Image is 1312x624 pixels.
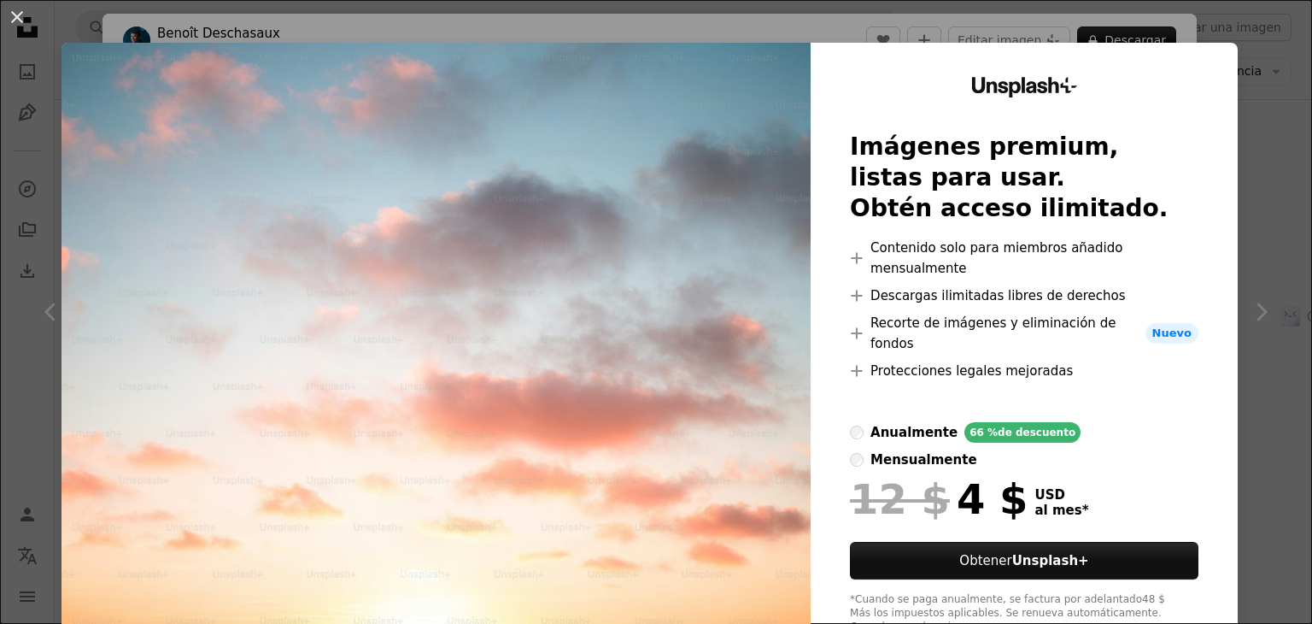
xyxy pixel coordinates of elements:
[850,313,1198,354] li: Recorte de imágenes y eliminación de fondos
[850,477,950,521] span: 12 $
[850,238,1198,279] li: Contenido solo para miembros añadido mensualmente
[1145,323,1198,344] span: Nuevo
[850,132,1198,224] h2: Imágenes premium, listas para usar. Obtén acceso ilimitado.
[964,422,1081,443] div: 66 % de descuento
[850,477,1028,521] div: 4 $
[850,426,864,439] input: anualmente66 %de descuento
[850,286,1198,306] li: Descargas ilimitadas libres de derechos
[1012,553,1089,568] strong: Unsplash+
[870,422,958,443] div: anualmente
[870,450,976,470] div: mensualmente
[850,542,1198,580] button: ObtenerUnsplash+
[1035,503,1089,518] span: al mes *
[850,453,864,467] input: mensualmente
[850,361,1198,381] li: Protecciones legales mejoradas
[1035,487,1089,503] span: USD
